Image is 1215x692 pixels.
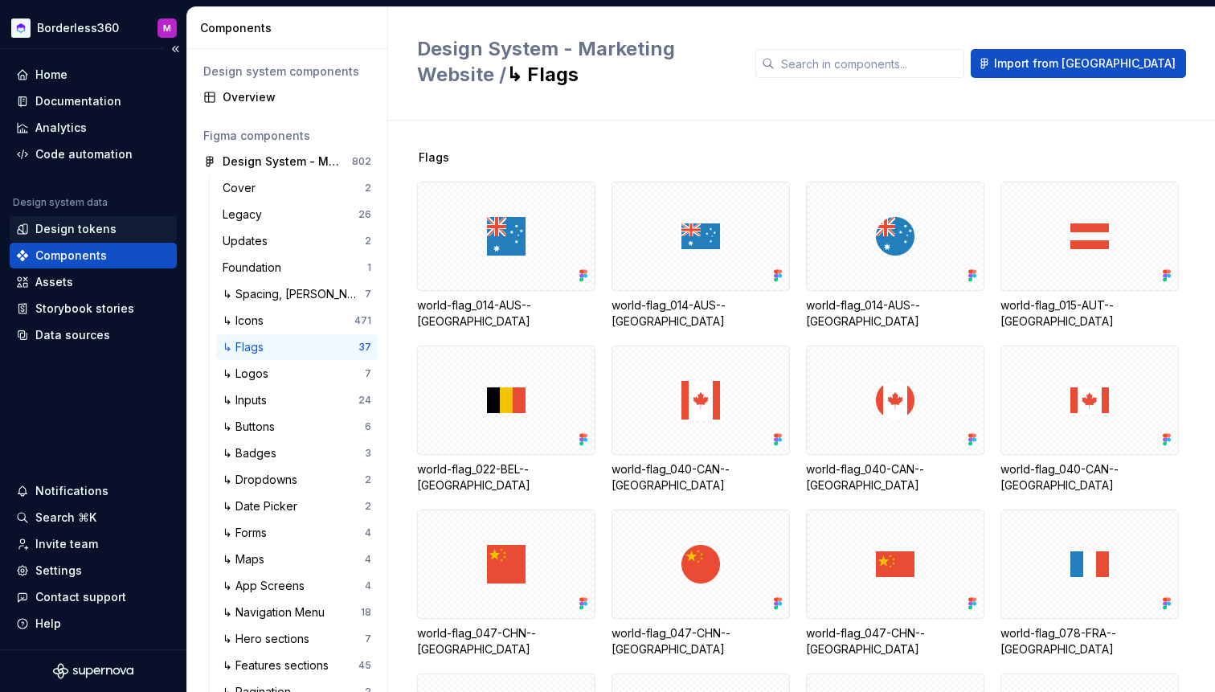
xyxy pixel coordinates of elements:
[35,274,73,290] div: Assets
[10,531,177,557] a: Invite team
[10,296,177,321] a: Storybook stories
[216,520,378,546] a: ↳ Forms4
[223,366,275,382] div: ↳ Logos
[10,558,177,583] a: Settings
[354,314,371,327] div: 471
[1000,346,1179,493] div: world-flag_040-CAN--[GEOGRAPHIC_DATA]
[35,120,87,136] div: Analytics
[10,611,177,637] button: Help
[223,260,288,276] div: Foundation
[35,563,82,579] div: Settings
[35,67,67,83] div: Home
[216,414,378,440] a: ↳ Buttons6
[1000,182,1179,330] div: world-flag_015-AUT--[GEOGRAPHIC_DATA]
[223,604,331,620] div: ↳ Navigation Menu
[612,625,790,657] div: world-flag_047-CHN--[GEOGRAPHIC_DATA]
[53,663,133,679] svg: Supernova Logo
[223,657,335,674] div: ↳ Features sections
[223,551,271,567] div: ↳ Maps
[216,387,378,413] a: ↳ Inputs24
[163,22,171,35] div: M
[365,235,371,248] div: 2
[216,308,378,334] a: ↳ Icons471
[216,493,378,519] a: ↳ Date Picker2
[417,625,595,657] div: world-flag_047-CHN--[GEOGRAPHIC_DATA]
[223,207,268,223] div: Legacy
[223,89,371,105] div: Overview
[35,510,96,526] div: Search ⌘K
[35,93,121,109] div: Documentation
[35,616,61,632] div: Help
[223,525,273,541] div: ↳ Forms
[11,18,31,38] img: c6184690-d68d-44f3-bd3d-6b95d693eb49.png
[223,392,273,408] div: ↳ Inputs
[417,36,736,88] h2: ↳ Flags
[612,182,790,330] div: world-flag_014-AUS--[GEOGRAPHIC_DATA]
[358,659,371,672] div: 45
[806,461,984,493] div: world-flag_040-CAN--[GEOGRAPHIC_DATA]
[971,49,1186,78] button: Import from [GEOGRAPHIC_DATA]
[10,269,177,295] a: Assets
[358,341,371,354] div: 37
[13,196,108,209] div: Design system data
[216,573,378,599] a: ↳ App Screens4
[35,301,134,317] div: Storybook stories
[216,281,378,307] a: ↳ Spacing, [PERSON_NAME] and Grids7
[35,327,110,343] div: Data sources
[1000,510,1179,657] div: world-flag_078-FRA--[GEOGRAPHIC_DATA]
[223,233,274,249] div: Updates
[223,180,262,196] div: Cover
[203,128,371,144] div: Figma components
[806,297,984,330] div: world-flag_014-AUS--[GEOGRAPHIC_DATA]
[223,445,283,461] div: ↳ Badges
[203,63,371,80] div: Design system components
[612,346,790,493] div: world-flag_040-CAN--[GEOGRAPHIC_DATA]
[10,216,177,242] a: Design tokens
[35,146,133,162] div: Code automation
[216,440,378,466] a: ↳ Badges3
[200,20,381,36] div: Components
[10,62,177,88] a: Home
[216,255,378,280] a: Foundation1
[216,467,378,493] a: ↳ Dropdowns2
[35,221,117,237] div: Design tokens
[417,461,595,493] div: world-flag_022-BEL--[GEOGRAPHIC_DATA]
[216,334,378,360] a: ↳ Flags37
[358,208,371,221] div: 26
[35,536,98,552] div: Invite team
[1000,625,1179,657] div: world-flag_078-FRA--[GEOGRAPHIC_DATA]
[361,606,371,619] div: 18
[216,175,378,201] a: Cover2
[10,584,177,610] button: Contact support
[365,553,371,566] div: 4
[365,633,371,645] div: 7
[365,420,371,433] div: 6
[3,10,183,45] button: Borderless360M
[37,20,119,36] div: Borderless360
[197,84,378,110] a: Overview
[367,261,371,274] div: 1
[164,38,186,60] button: Collapse sidebar
[35,483,108,499] div: Notifications
[216,202,378,227] a: Legacy26
[417,182,595,330] div: world-flag_014-AUS--[GEOGRAPHIC_DATA]
[10,115,177,141] a: Analytics
[806,346,984,493] div: world-flag_040-CAN--[GEOGRAPHIC_DATA]
[358,394,371,407] div: 24
[417,346,595,493] div: world-flag_022-BEL--[GEOGRAPHIC_DATA]
[216,361,378,387] a: ↳ Logos7
[806,510,984,657] div: world-flag_047-CHN--[GEOGRAPHIC_DATA]
[10,141,177,167] a: Code automation
[223,578,311,594] div: ↳ App Screens
[197,149,378,174] a: Design System - Marketing Website802
[10,243,177,268] a: Components
[223,286,365,302] div: ↳ Spacing, [PERSON_NAME] and Grids
[10,505,177,530] button: Search ⌘K
[365,579,371,592] div: 4
[365,500,371,513] div: 2
[10,88,177,114] a: Documentation
[10,478,177,504] button: Notifications
[223,631,316,647] div: ↳ Hero sections
[365,526,371,539] div: 4
[1000,297,1179,330] div: world-flag_015-AUT--[GEOGRAPHIC_DATA]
